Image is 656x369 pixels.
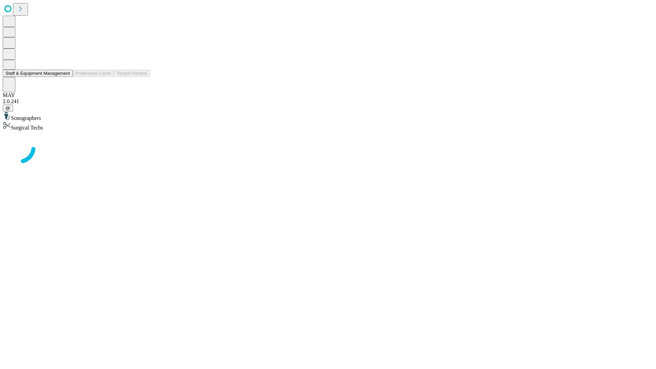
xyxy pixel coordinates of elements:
[114,70,150,77] button: Tenant Params
[3,105,13,112] button: @
[3,92,653,98] div: MAY
[3,98,653,105] div: 2.0.241
[3,112,653,121] div: Sonographers
[73,70,114,77] button: Preference Cards
[3,70,73,77] button: Staff & Equipment Management
[5,106,10,111] span: @
[3,121,653,131] div: Surgical Techs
